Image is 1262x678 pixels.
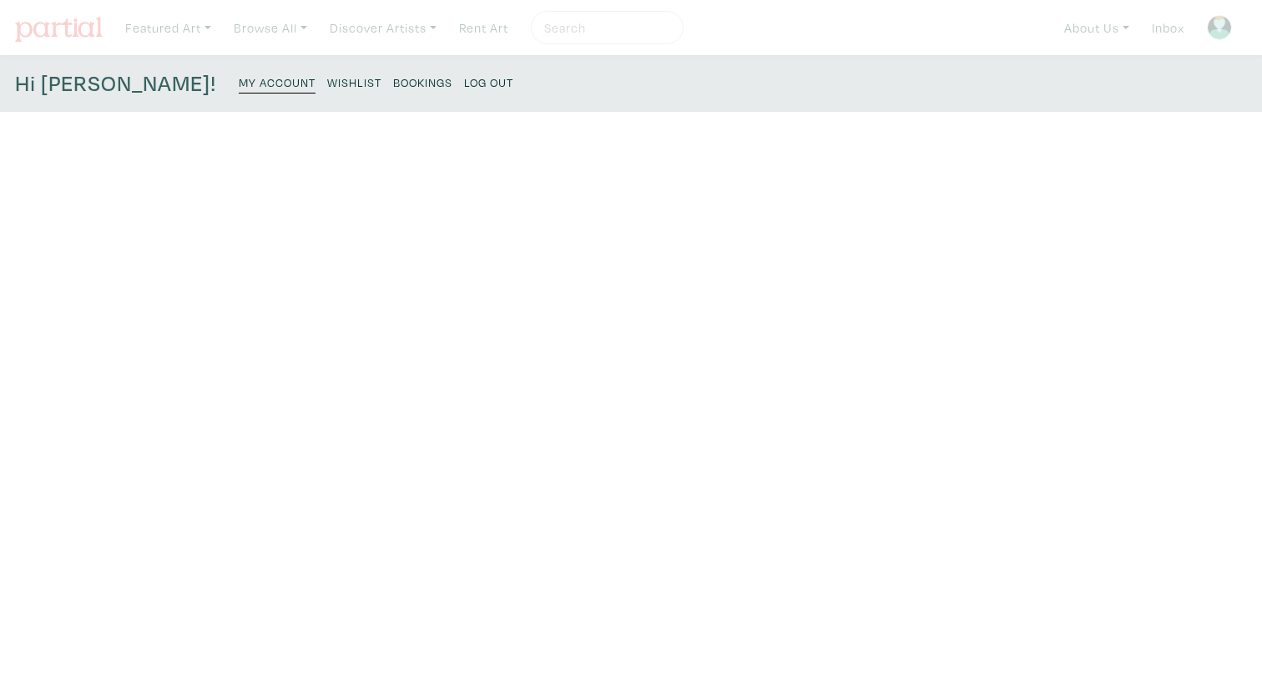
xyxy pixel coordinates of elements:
small: Log Out [464,74,513,90]
a: Bookings [393,70,452,93]
a: Browse All [226,11,315,45]
a: Log Out [464,70,513,93]
img: avatar.png [1207,15,1232,40]
a: Rent Art [452,11,516,45]
a: Inbox [1144,11,1192,45]
input: Search [543,18,668,38]
a: Featured Art [118,11,219,45]
a: About Us [1057,11,1137,45]
a: Wishlist [327,70,381,93]
a: Discover Artists [322,11,444,45]
small: My Account [239,74,315,90]
h4: Hi [PERSON_NAME]! [15,70,216,97]
a: My Account [239,70,315,94]
small: Wishlist [327,74,381,90]
small: Bookings [393,74,452,90]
